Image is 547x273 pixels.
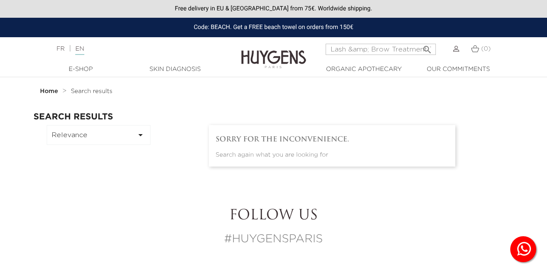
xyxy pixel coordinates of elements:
[40,88,58,94] strong: Home
[71,88,112,94] span: Search results
[321,65,407,74] a: Organic Apothecary
[75,46,84,55] a: EN
[34,112,514,122] h2: Search results
[135,130,146,140] i: 
[241,36,306,70] img: Huygens
[34,208,514,224] h2: Follow us
[40,88,60,95] a: Home
[415,65,502,74] a: Our commitments
[47,125,150,145] button: Relevance
[481,46,491,52] span: (0)
[71,88,112,95] a: Search results
[216,135,448,144] h4: Sorry for the inconvenience.
[326,44,436,55] input: Search
[216,151,448,160] p: Search again what you are looking for
[132,65,218,74] a: Skin Diagnosis
[56,46,64,52] a: FR
[422,42,432,52] i: 
[38,65,124,74] a: E-Shop
[419,41,435,53] button: 
[34,231,514,248] p: #HUYGENSPARIS
[52,44,221,54] div: |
